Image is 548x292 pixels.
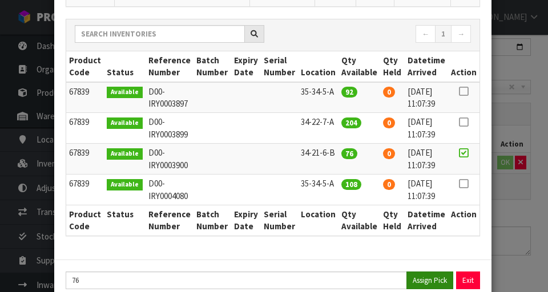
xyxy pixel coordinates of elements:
[298,144,339,175] td: 34-21-6-B
[405,175,448,205] td: [DATE] 11:07:39
[146,113,194,144] td: D00-IRY0003899
[341,179,361,190] span: 108
[339,51,380,82] th: Qty Available
[451,25,471,43] a: →
[456,271,480,289] button: Exit
[104,205,146,235] th: Status
[383,148,395,159] span: 0
[66,113,104,144] td: 67839
[341,148,357,159] span: 76
[146,205,194,235] th: Reference Number
[416,25,436,43] a: ←
[341,87,357,98] span: 92
[383,117,395,128] span: 0
[380,205,404,235] th: Qty Held
[261,205,298,235] th: Serial Number
[66,175,104,205] td: 67839
[146,82,194,113] td: D00-IRY0003897
[66,205,104,235] th: Product Code
[107,87,143,98] span: Available
[107,148,143,160] span: Available
[107,179,143,190] span: Available
[146,175,194,205] td: D00-IRY0004080
[146,51,194,82] th: Reference Number
[406,271,453,289] button: Assign Pick
[405,144,448,175] td: [DATE] 11:07:39
[66,144,104,175] td: 67839
[383,87,395,98] span: 0
[341,117,361,128] span: 204
[380,51,404,82] th: Qty Held
[405,51,448,82] th: Datetime Arrived
[448,205,479,235] th: Action
[448,51,479,82] th: Action
[66,51,104,82] th: Product Code
[261,51,298,82] th: Serial Number
[298,82,339,113] td: 35-34-5-A
[298,205,339,235] th: Location
[298,51,339,82] th: Location
[231,51,261,82] th: Expiry Date
[194,51,231,82] th: Batch Number
[104,51,146,82] th: Status
[435,25,452,43] a: 1
[194,205,231,235] th: Batch Number
[405,82,448,113] td: [DATE] 11:07:39
[339,205,380,235] th: Qty Available
[231,205,261,235] th: Expiry Date
[66,271,407,289] input: Quantity Picked
[298,175,339,205] td: 35-34-5-A
[405,113,448,144] td: [DATE] 11:07:39
[405,205,448,235] th: Datetime Arrived
[66,82,104,113] td: 67839
[298,113,339,144] td: 34-22-7-A
[75,25,245,43] input: Search inventories
[281,25,471,45] nav: Page navigation
[107,117,143,129] span: Available
[146,144,194,175] td: D00-IRY0003900
[383,179,395,190] span: 0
